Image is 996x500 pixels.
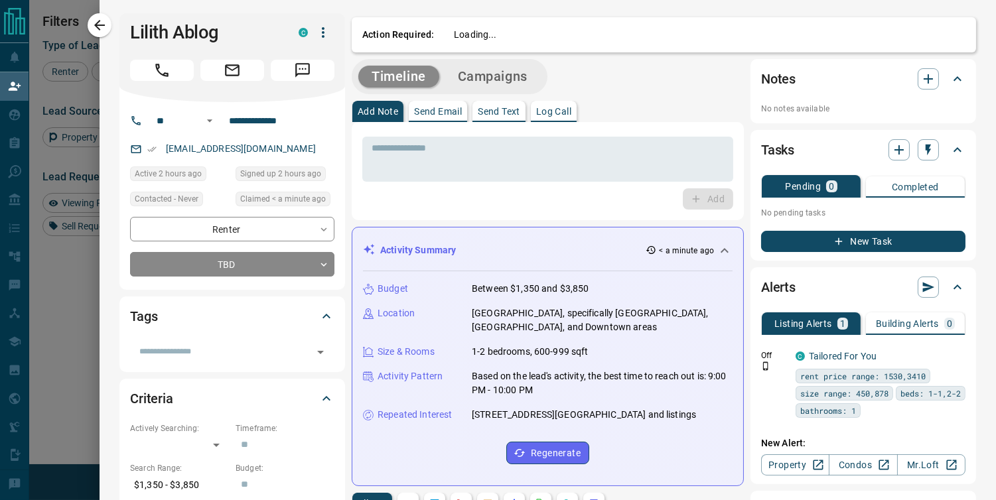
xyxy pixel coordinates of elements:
span: Email [200,60,264,81]
span: rent price range: 1530,3410 [800,369,926,383]
button: New Task [761,231,965,252]
span: size range: 450,878 [800,387,889,400]
p: Repeated Interest [378,408,452,422]
div: Sat Aug 16 2025 [236,192,334,210]
a: Property [761,454,829,475]
h2: Tags [130,306,157,327]
span: Call [130,60,194,81]
p: Budget [378,282,408,296]
a: [EMAIL_ADDRESS][DOMAIN_NAME] [166,143,316,154]
span: Signed up 2 hours ago [240,167,321,180]
p: [STREET_ADDRESS][GEOGRAPHIC_DATA] and listings [472,408,696,422]
p: Activity Summary [380,243,456,257]
button: Campaigns [445,66,541,88]
div: TBD [130,252,334,277]
div: Fri Aug 15 2025 [236,166,334,185]
a: Mr.Loft [897,454,965,475]
div: Tasks [761,134,965,166]
div: Notes [761,63,965,95]
p: New Alert: [761,436,965,450]
span: Message [271,60,334,81]
p: Search Range: [130,462,229,474]
p: Send Email [414,107,462,116]
h2: Notes [761,68,796,90]
h2: Tasks [761,139,794,160]
p: Building Alerts [876,319,939,328]
div: Alerts [761,271,965,303]
div: condos.ca [796,351,805,361]
h2: Alerts [761,277,796,298]
p: 0 [829,182,834,191]
p: Add Note [358,107,398,116]
svg: Email Verified [147,145,157,154]
button: Timeline [358,66,439,88]
h1: Lilith Ablog [130,22,279,43]
p: Based on the lead's activity, the best time to reach out is: 9:00 PM - 10:00 PM [472,369,733,397]
div: condos.ca [299,28,308,37]
p: 1-2 bedrooms, 600-999 sqft [472,345,588,359]
span: Claimed < a minute ago [240,192,326,206]
p: Completed [892,182,939,192]
p: Pending [785,182,821,191]
div: Criteria [130,383,334,414]
p: < a minute ago [659,245,714,257]
p: Send Text [478,107,520,116]
div: Tags [130,300,334,332]
p: Off [761,349,788,361]
p: Loading... [454,28,965,42]
p: Action Required: [362,28,434,42]
button: Open [311,343,330,361]
p: Timeframe: [236,422,334,434]
button: Open [202,113,218,129]
button: Regenerate [506,442,589,464]
a: Tailored For You [809,351,877,361]
p: No notes available [761,103,965,115]
p: $1,350 - $3,850 [130,474,229,496]
p: 1 [840,319,845,328]
svg: Push Notification Only [761,361,770,371]
span: bathrooms: 1 [800,404,856,417]
div: Renter [130,217,334,241]
div: Activity Summary< a minute ago [363,238,733,263]
p: Log Call [536,107,571,116]
p: [GEOGRAPHIC_DATA], specifically [GEOGRAPHIC_DATA], [GEOGRAPHIC_DATA], and Downtown areas [472,306,733,334]
span: Active 2 hours ago [135,167,202,180]
span: Contacted - Never [135,192,198,206]
p: Budget: [236,462,334,474]
p: Location [378,306,415,320]
p: Listing Alerts [774,319,832,328]
p: Between $1,350 and $3,850 [472,282,589,296]
p: No pending tasks [761,203,965,223]
p: Activity Pattern [378,369,443,383]
p: Size & Rooms [378,345,435,359]
div: Fri Aug 15 2025 [130,166,229,185]
p: Actively Searching: [130,422,229,434]
span: beds: 1-1,2-2 [900,387,961,400]
p: 0 [947,319,952,328]
a: Condos [829,454,897,475]
h2: Criteria [130,388,173,409]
